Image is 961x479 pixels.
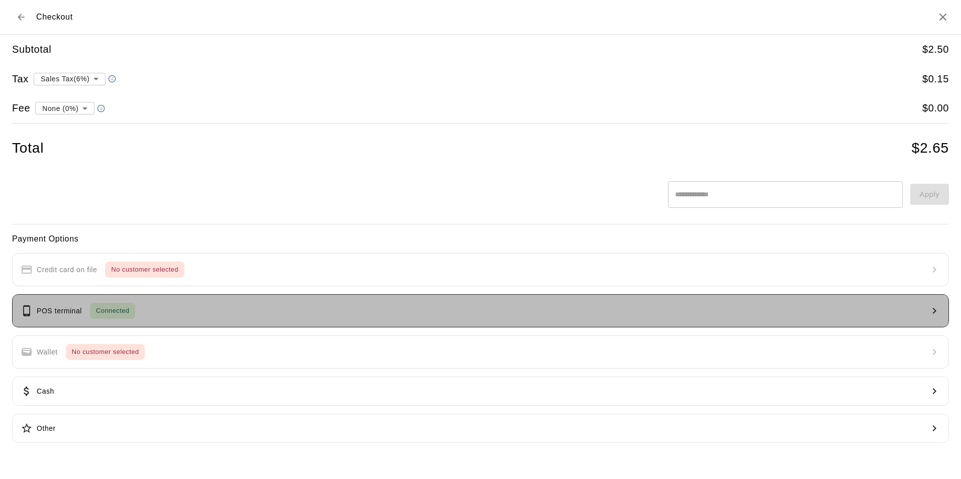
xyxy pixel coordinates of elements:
[12,294,949,327] button: POS terminalConnected
[12,377,949,406] button: Cash
[12,414,949,443] button: Other
[937,11,949,23] button: Close
[12,8,73,26] div: Checkout
[922,101,949,115] h5: $ 0.00
[37,386,54,397] p: Cash
[12,232,949,246] h6: Payment Options
[12,101,30,115] h5: Fee
[12,140,44,157] h4: Total
[922,72,949,86] h5: $ 0.15
[12,8,30,26] button: Back to cart
[34,69,106,88] div: Sales Tax ( 6 %)
[35,99,94,117] div: None (0%)
[37,423,56,434] p: Other
[922,43,949,56] h5: $ 2.50
[12,72,29,86] h5: Tax
[12,43,51,56] h5: Subtotal
[912,140,949,157] h4: $ 2.65
[90,305,135,317] span: Connected
[37,306,82,316] p: POS terminal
